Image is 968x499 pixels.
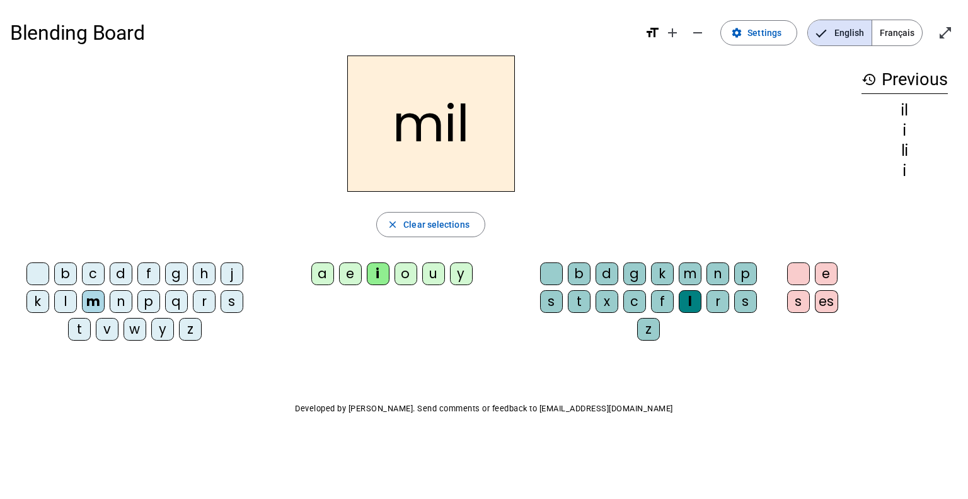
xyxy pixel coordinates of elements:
div: z [179,318,202,341]
button: Clear selections [376,212,485,237]
span: Français [872,20,922,45]
div: d [596,262,618,285]
div: s [540,290,563,313]
div: t [568,290,591,313]
div: i [861,123,948,138]
div: f [651,290,674,313]
div: il [861,103,948,118]
div: c [82,262,105,285]
div: a [311,262,334,285]
div: s [734,290,757,313]
div: es [815,290,838,313]
div: v [96,318,118,341]
div: s [221,290,243,313]
div: l [54,290,77,313]
div: o [395,262,417,285]
button: Increase font size [660,20,685,45]
div: g [623,262,646,285]
h2: mil [347,56,515,192]
div: f [137,262,160,285]
div: b [54,262,77,285]
div: z [637,318,660,341]
mat-icon: settings [731,27,742,38]
div: j [221,262,243,285]
button: Enter full screen [933,20,958,45]
div: m [82,290,105,313]
div: p [734,262,757,285]
div: q [165,290,188,313]
div: c [623,290,646,313]
div: i [367,262,389,285]
mat-icon: remove [690,25,705,40]
div: x [596,290,618,313]
div: e [339,262,362,285]
mat-button-toggle-group: Language selection [807,20,923,46]
div: p [137,290,160,313]
div: g [165,262,188,285]
div: l [679,290,701,313]
div: y [450,262,473,285]
span: Clear selections [403,217,470,232]
div: r [193,290,216,313]
div: w [124,318,146,341]
div: u [422,262,445,285]
div: y [151,318,174,341]
mat-icon: history [861,72,877,87]
span: Settings [747,25,781,40]
h1: Blending Board [10,13,635,53]
div: n [110,290,132,313]
h3: Previous [861,66,948,94]
div: i [861,163,948,179]
div: e [815,262,838,285]
span: English [808,20,872,45]
div: b [568,262,591,285]
div: li [861,143,948,158]
div: t [68,318,91,341]
div: k [26,290,49,313]
mat-icon: format_size [645,25,660,40]
mat-icon: open_in_full [938,25,953,40]
div: n [706,262,729,285]
div: m [679,262,701,285]
div: s [787,290,810,313]
div: r [706,290,729,313]
button: Settings [720,20,797,45]
mat-icon: add [665,25,680,40]
button: Decrease font size [685,20,710,45]
mat-icon: close [387,219,398,230]
p: Developed by [PERSON_NAME]. Send comments or feedback to [EMAIL_ADDRESS][DOMAIN_NAME] [10,401,958,416]
div: h [193,262,216,285]
div: d [110,262,132,285]
div: k [651,262,674,285]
